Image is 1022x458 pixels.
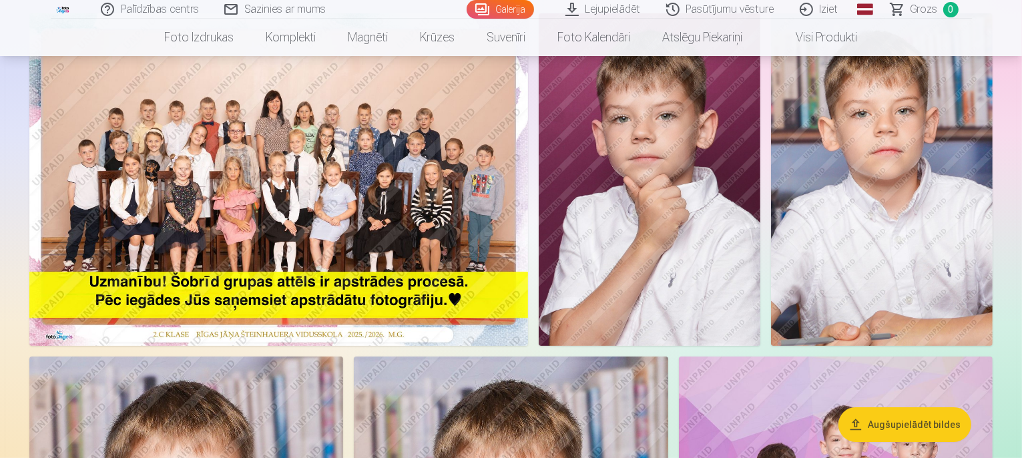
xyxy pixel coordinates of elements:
[405,19,471,56] a: Krūzes
[149,19,250,56] a: Foto izdrukas
[56,5,71,13] img: /fa1
[911,1,938,17] span: Grozs
[759,19,874,56] a: Visi produkti
[471,19,542,56] a: Suvenīri
[838,407,971,442] button: Augšupielādēt bildes
[542,19,647,56] a: Foto kalendāri
[943,2,959,17] span: 0
[647,19,759,56] a: Atslēgu piekariņi
[332,19,405,56] a: Magnēti
[250,19,332,56] a: Komplekti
